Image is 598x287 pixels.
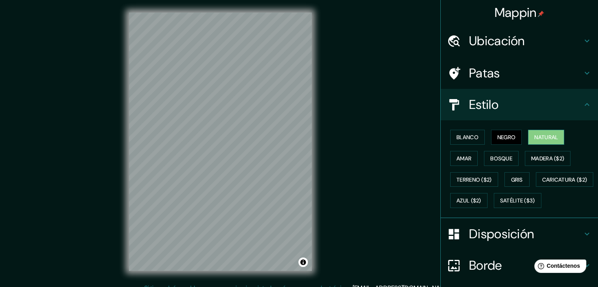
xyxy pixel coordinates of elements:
button: Satélite ($3) [494,193,541,208]
div: Ubicación [441,25,598,57]
div: Borde [441,250,598,281]
div: Disposición [441,218,598,250]
font: Amar [456,155,471,162]
iframe: Lanzador de widgets de ayuda [528,256,589,278]
font: Gris [511,176,523,183]
font: Natural [534,134,558,141]
font: Disposición [469,226,534,242]
font: Satélite ($3) [500,197,535,204]
button: Natural [528,130,564,145]
font: Azul ($2) [456,197,481,204]
button: Negro [491,130,522,145]
div: Estilo [441,89,598,120]
font: Terreno ($2) [456,176,492,183]
button: Terreno ($2) [450,172,498,187]
img: pin-icon.png [538,11,544,17]
font: Madera ($2) [531,155,564,162]
button: Amar [450,151,478,166]
font: Patas [469,65,500,81]
font: Caricatura ($2) [542,176,587,183]
font: Borde [469,257,502,274]
button: Caricatura ($2) [536,172,594,187]
button: Activar o desactivar atribución [298,258,308,267]
font: Blanco [456,134,478,141]
canvas: Mapa [129,13,312,271]
font: Bosque [490,155,512,162]
font: Estilo [469,96,499,113]
button: Bosque [484,151,519,166]
font: Negro [497,134,516,141]
button: Madera ($2) [525,151,570,166]
font: Mappin [495,4,537,21]
div: Patas [441,57,598,89]
font: Ubicación [469,33,525,49]
button: Gris [504,172,530,187]
button: Blanco [450,130,485,145]
button: Azul ($2) [450,193,488,208]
